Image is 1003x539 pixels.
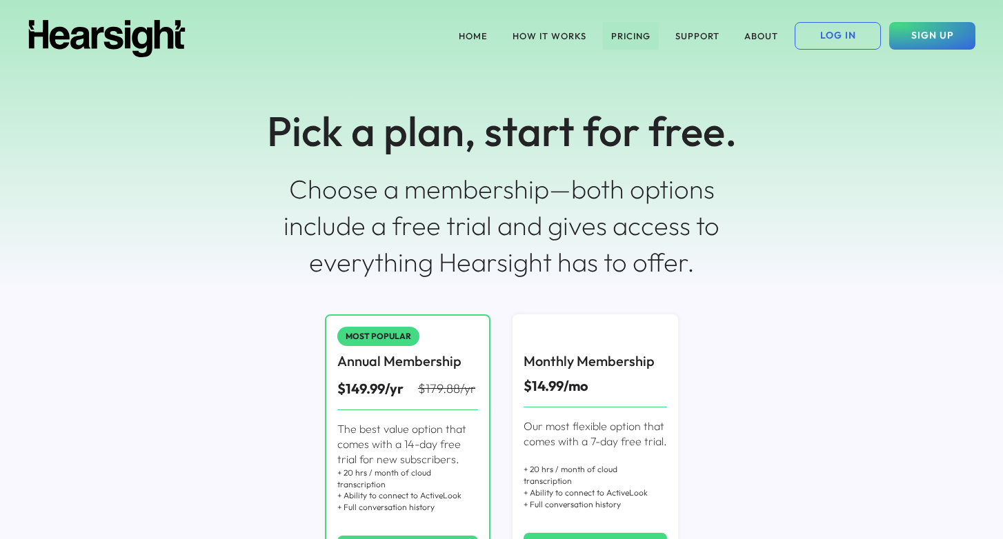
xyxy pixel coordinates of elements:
[337,467,478,513] div: + 20 hrs / month of cloud transcription + Ability to connect to ActiveLook + Full conversation hi...
[736,22,786,50] button: ABOUT
[603,22,659,50] button: PRICING
[524,464,667,510] div: + 20 hrs / month of cloud transcription + Ability to connect to ActiveLook + Full conversation hi...
[504,22,595,50] button: HOW IT WORKS
[524,418,667,449] div: Our most flexible option that comes with a 7-day free trial.
[337,352,461,371] div: Annual Membership
[267,102,737,160] div: Pick a plan, start for free.
[450,22,496,50] button: HOME
[889,22,975,50] button: SIGN UP
[524,352,655,371] div: Monthly Membership
[795,22,881,50] button: LOG IN
[337,421,478,467] div: The best value option that comes with a 14-day free trial for new subscribers.
[524,376,588,396] div: $14.99/mo
[337,379,418,398] div: $149.99/yr
[346,332,411,340] div: MOST POPULAR
[277,171,726,281] div: Choose a membership—both options include a free trial and gives access to everything Hearsight ha...
[667,22,728,50] button: SUPPORT
[28,20,186,57] img: Hearsight logo
[418,380,475,396] s: $179.88/yr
